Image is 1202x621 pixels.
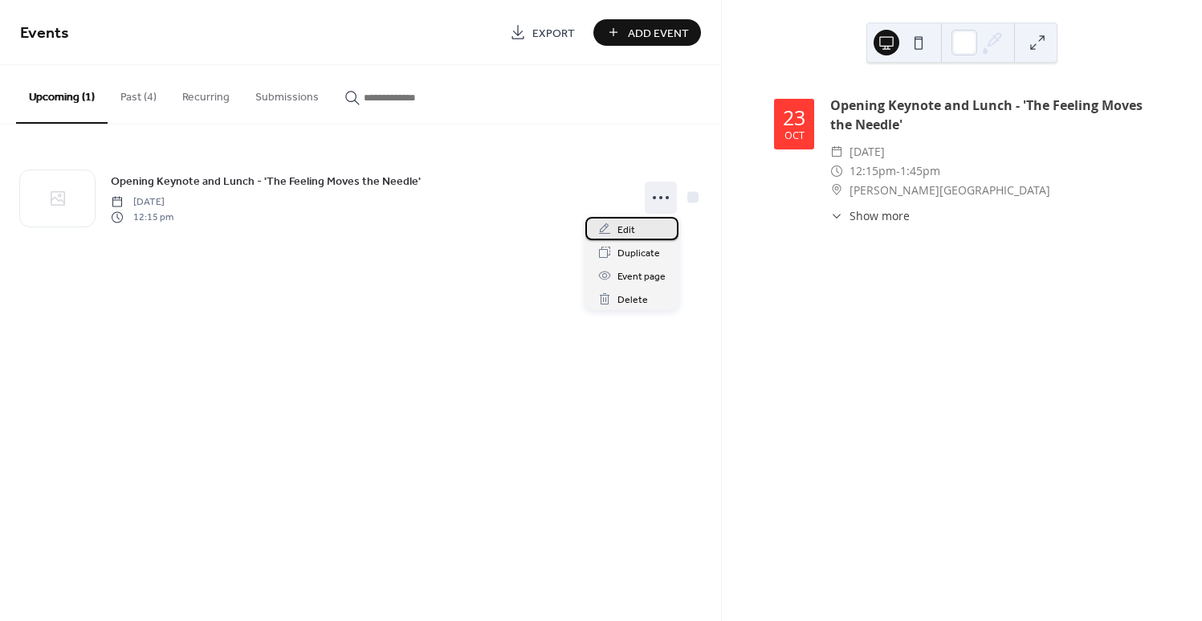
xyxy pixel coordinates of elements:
[617,292,648,308] span: Delete
[830,207,843,224] div: ​
[628,25,689,42] span: Add Event
[784,131,805,141] div: Oct
[830,96,1150,134] div: Opening Keynote and Lunch - 'The Feeling Moves the Needle'
[830,181,843,200] div: ​
[850,207,910,224] span: Show more
[169,65,242,122] button: Recurring
[593,19,701,46] button: Add Event
[111,172,421,190] a: Opening Keynote and Lunch - 'The Feeling Moves the Needle'
[896,161,900,181] span: -
[20,18,69,49] span: Events
[830,142,843,161] div: ​
[111,174,421,190] span: Opening Keynote and Lunch - 'The Feeling Moves the Needle'
[617,245,660,262] span: Duplicate
[532,25,575,42] span: Export
[111,195,173,210] span: [DATE]
[617,268,666,285] span: Event page
[900,161,940,181] span: 1:45pm
[617,222,635,239] span: Edit
[108,65,169,122] button: Past (4)
[111,210,173,224] span: 12:15 pm
[498,19,587,46] a: Export
[16,65,108,124] button: Upcoming (1)
[850,142,885,161] span: [DATE]
[242,65,332,122] button: Submissions
[783,108,805,128] div: 23
[850,161,896,181] span: 12:15pm
[830,161,843,181] div: ​
[850,181,1050,200] span: [PERSON_NAME][GEOGRAPHIC_DATA]
[830,207,910,224] button: ​Show more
